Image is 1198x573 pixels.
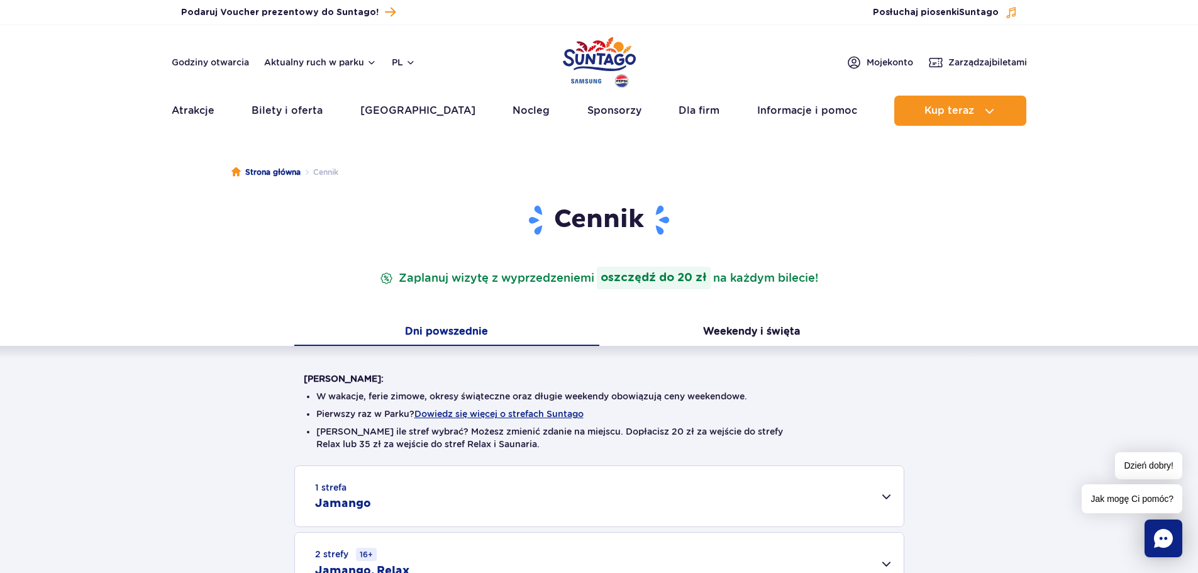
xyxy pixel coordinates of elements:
button: Aktualny ruch w parku [264,57,377,67]
a: Dla firm [679,96,719,126]
a: Podaruj Voucher prezentowy do Suntago! [181,4,396,21]
a: Zarządzajbiletami [928,55,1027,70]
a: Informacje i pomoc [757,96,857,126]
a: Bilety i oferta [252,96,323,126]
a: Nocleg [513,96,550,126]
h1: Cennik [304,204,895,236]
li: Pierwszy raz w Parku? [316,408,882,420]
a: Sponsorzy [587,96,641,126]
small: 1 strefa [315,481,347,494]
small: 2 strefy [315,548,377,561]
span: Dzień dobry! [1115,452,1182,479]
button: Weekendy i święta [599,320,904,346]
strong: [PERSON_NAME]: [304,374,384,384]
a: Strona główna [231,166,301,179]
span: Zarządzaj biletami [948,56,1027,69]
a: Atrakcje [172,96,214,126]
button: pl [392,56,416,69]
span: Moje konto [867,56,913,69]
li: Cennik [301,166,338,179]
a: Godziny otwarcia [172,56,249,69]
button: Posłuchaj piosenkiSuntago [873,6,1018,19]
li: W wakacje, ferie zimowe, okresy świąteczne oraz długie weekendy obowiązują ceny weekendowe. [316,390,882,403]
button: Dowiedz się więcej o strefach Suntago [414,409,584,419]
a: [GEOGRAPHIC_DATA] [360,96,475,126]
strong: oszczędź do 20 zł [597,267,711,289]
p: Zaplanuj wizytę z wyprzedzeniem na każdym bilecie! [377,267,821,289]
a: Park of Poland [563,31,636,89]
button: Dni powszednie [294,320,599,346]
small: 16+ [356,548,377,561]
h2: Jamango [315,496,371,511]
div: Chat [1145,520,1182,557]
span: Podaruj Voucher prezentowy do Suntago! [181,6,379,19]
li: [PERSON_NAME] ile stref wybrać? Możesz zmienić zdanie na miejscu. Dopłacisz 20 zł za wejście do s... [316,425,882,450]
span: Kup teraz [924,105,974,116]
span: Jak mogę Ci pomóc? [1082,484,1182,513]
a: Mojekonto [846,55,913,70]
span: Suntago [959,8,999,17]
span: Posłuchaj piosenki [873,6,999,19]
button: Kup teraz [894,96,1026,126]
